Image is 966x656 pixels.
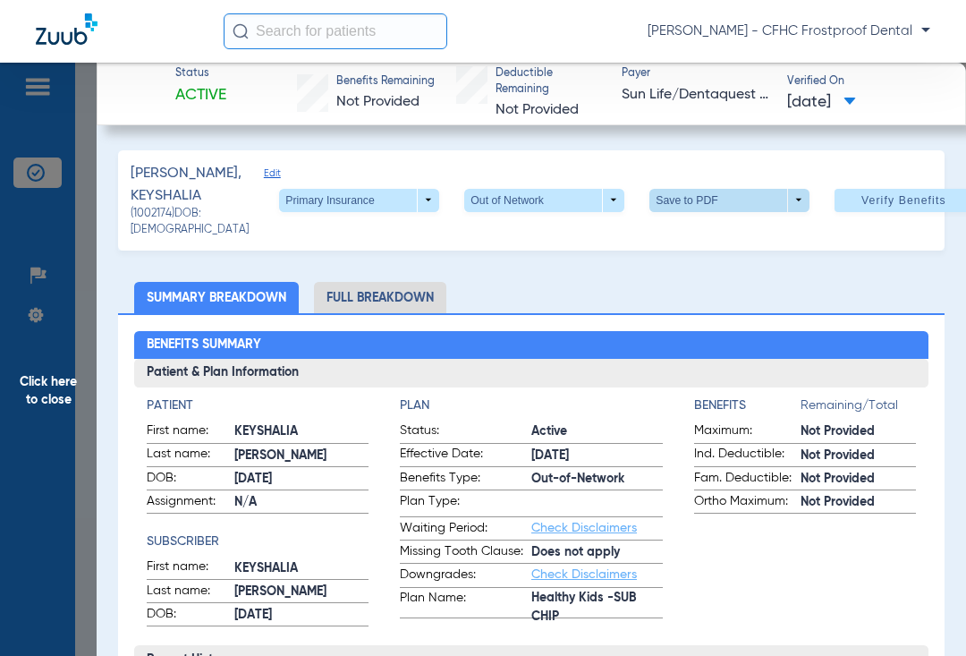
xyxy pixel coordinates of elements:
span: Last name: [147,445,234,466]
span: Out-of-Network [531,470,663,489]
span: Not Provided [801,493,916,512]
input: Search for patients [224,13,447,49]
span: Deductible Remaining [496,66,606,98]
span: Last name: [147,582,234,603]
h2: Benefits Summary [134,331,928,360]
span: [DATE] [531,447,663,465]
h3: Patient & Plan Information [134,359,928,388]
span: Status [175,66,226,82]
span: First name: [147,422,234,443]
span: Does not apply [531,543,663,562]
a: Check Disclaimers [531,568,637,581]
span: Not Provided [801,447,916,465]
span: [PERSON_NAME] [234,583,369,601]
span: Verify Benefits [861,193,946,208]
span: Assignment: [147,492,234,514]
button: Out of Network [464,189,624,212]
span: N/A [234,493,369,512]
span: DOB: [147,605,234,626]
span: [DATE] [234,470,369,489]
span: Waiting Period: [400,519,531,541]
span: Not Provided [496,103,579,117]
button: Primary Insurance [279,189,439,212]
iframe: Chat Widget [877,570,966,656]
span: Plan Type: [400,492,531,516]
span: [DATE] [234,606,369,625]
span: Healthy Kids -SUB CHIP [531,599,663,618]
span: First name: [147,558,234,579]
img: Search Icon [233,23,249,39]
span: Payer [622,66,771,82]
span: Not Provided [336,95,419,109]
span: Downgrades: [400,566,531,587]
span: KEYSHALIA [234,422,369,441]
li: Summary Breakdown [134,282,299,313]
h4: Plan [400,396,663,415]
span: Effective Date: [400,445,531,466]
span: Missing Tooth Clause: [400,542,531,564]
span: Maximum: [694,422,801,443]
span: Verified On [787,74,936,90]
a: Check Disclaimers [531,522,637,534]
span: Not Provided [801,422,916,441]
span: Plan Name: [400,589,531,618]
span: Ind. Deductible: [694,445,801,466]
button: Save to PDF [649,189,809,212]
span: Status: [400,422,531,443]
span: Benefits Remaining [336,74,435,90]
span: [PERSON_NAME] - CFHC Frostproof Dental [648,22,930,40]
img: Zuub Logo [36,13,97,45]
span: KEYSHALIA [234,559,369,578]
span: Active [531,422,663,441]
span: [PERSON_NAME] [234,447,369,465]
h4: Patient [147,396,369,415]
span: Benefits Type: [400,469,531,490]
h4: Subscriber [147,532,369,551]
app-breakdown-title: Benefits [694,396,801,422]
span: [PERSON_NAME], KEYSHALIA [131,163,241,207]
span: DOB: [147,469,234,490]
span: Active [175,84,226,106]
span: (1002174) DOB: [DEMOGRAPHIC_DATA] [131,207,279,238]
span: Remaining/Total [801,396,916,422]
span: Ortho Maximum: [694,492,801,514]
li: Full Breakdown [314,282,446,313]
span: Edit [264,167,280,207]
span: [DATE] [787,91,856,114]
span: Sun Life/Dentaquest - AI [622,84,771,106]
h4: Benefits [694,396,801,415]
span: Fam. Deductible: [694,469,801,490]
span: Not Provided [801,470,916,489]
